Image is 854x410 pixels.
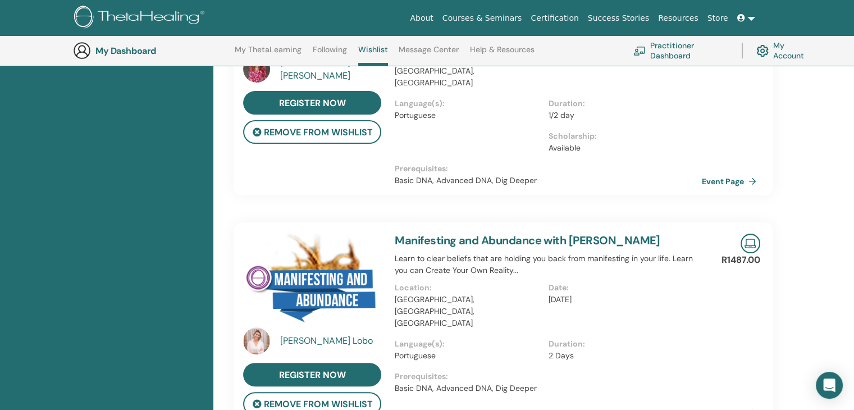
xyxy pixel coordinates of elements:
img: default.jpg [243,327,270,354]
p: Prerequisites : [395,163,702,175]
p: Available [549,142,695,154]
p: Prerequisites : [395,371,702,382]
a: Following [313,45,347,63]
a: Store [703,8,733,29]
img: chalkboard-teacher.svg [633,46,646,55]
p: [GEOGRAPHIC_DATA], [GEOGRAPHIC_DATA], [GEOGRAPHIC_DATA] [395,53,541,89]
p: Scholarship : [549,130,695,142]
p: Language(s) : [395,98,541,110]
a: Certification [526,8,583,29]
a: About [405,8,437,29]
p: 1/2 day [549,110,695,121]
a: Help & Resources [470,45,535,63]
a: Wishlist [358,45,388,66]
p: Location : [395,282,541,294]
p: Duration : [549,98,695,110]
a: My ThetaLearning [235,45,302,63]
p: Portuguese [395,350,541,362]
img: Manifesting and Abundance [243,234,381,331]
a: Success Stories [583,8,654,29]
p: Date : [549,282,695,294]
a: Manifesting and Abundance with [PERSON_NAME] [395,233,660,248]
a: Event Page [702,173,761,190]
img: logo.png [74,6,208,31]
span: register now [279,97,346,109]
span: register now [279,369,346,381]
p: Language(s) : [395,338,541,350]
p: Basic DNA, Advanced DNA, Dig Deeper [395,175,702,186]
img: default.jpg [243,56,270,83]
a: [PERSON_NAME] dos [PERSON_NAME] [280,56,384,83]
a: Message Center [399,45,459,63]
p: Basic DNA, Advanced DNA, Dig Deeper [395,382,702,394]
p: [GEOGRAPHIC_DATA], [GEOGRAPHIC_DATA], [GEOGRAPHIC_DATA] [395,294,541,329]
a: My Account [756,38,813,63]
a: Resources [654,8,703,29]
button: remove from wishlist [243,120,381,144]
img: cog.svg [756,42,769,60]
p: Portuguese [395,110,541,121]
p: R1487.00 [721,253,760,267]
p: [DATE] [549,294,695,306]
p: 2 Days [549,350,695,362]
img: Live Online Seminar [741,234,760,253]
div: Open Intercom Messenger [816,372,843,399]
a: register now [243,363,381,386]
a: Courses & Seminars [438,8,527,29]
img: generic-user-icon.jpg [73,42,91,60]
p: Duration : [549,338,695,350]
h3: My Dashboard [95,45,208,56]
a: register now [243,91,381,115]
a: [PERSON_NAME] Lobo [280,334,384,348]
a: Practitioner Dashboard [633,38,728,63]
p: Learn to clear beliefs that are holding you back from manifesting in your life. Learn you can Cre... [395,253,702,276]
